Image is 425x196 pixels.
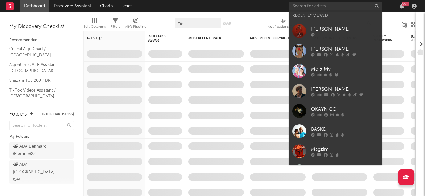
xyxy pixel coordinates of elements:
div: Me & My [311,65,379,73]
a: TikTok Videos Assistant / [DEMOGRAPHIC_DATA] [9,87,68,100]
a: Critical Algo Chart / [GEOGRAPHIC_DATA] [9,46,68,58]
a: [PERSON_NAME] [289,21,382,41]
a: OKAYNICO [289,101,382,121]
div: Filters [110,15,120,33]
div: Edit Columns [83,23,106,31]
div: Most Recent Copyright [250,36,296,40]
div: Recently Viewed [292,12,379,19]
div: [PERSON_NAME] [311,25,379,33]
div: Edit Columns [83,15,106,33]
div: Notifications (Artist) [267,15,300,33]
a: ADA Denmark (Pipeline)(23) [9,142,74,159]
input: Search for folders... [9,121,74,130]
div: Recommended [9,37,74,44]
div: A&R Pipeline [125,15,146,33]
div: [PERSON_NAME] [311,85,379,93]
div: ADA [GEOGRAPHIC_DATA] ( 54 ) [13,161,56,183]
button: 99+ [400,4,404,9]
div: OKAYNICO [311,105,379,113]
div: Notifications (Artist) [267,23,300,31]
a: Shazam Top 200 / DK [9,77,68,84]
div: 99 + [402,2,409,6]
a: BASKE [289,121,382,141]
div: A&R Pipeline [125,23,146,31]
div: [PERSON_NAME] [311,45,379,53]
button: Save [223,22,231,26]
a: ADA [GEOGRAPHIC_DATA](54) [9,160,74,184]
a: Me & My [289,61,382,81]
input: Search for artists [289,2,382,10]
a: Magzim [289,141,382,161]
div: My Discovery Checklist [9,23,74,31]
span: 7-Day Fans Added [148,35,173,42]
div: Artist [87,36,133,40]
a: [PERSON_NAME] [289,41,382,61]
div: Folders [9,111,27,118]
a: N3LLY [289,161,382,181]
div: Spotify Followers [373,35,395,42]
div: Filters [110,23,120,31]
button: Tracked Artists(95) [42,113,74,116]
a: Algorithmic A&R Assistant ([GEOGRAPHIC_DATA]) [9,61,68,74]
div: Magzim [311,145,379,153]
div: Most Recent Track [188,36,235,40]
div: My Folders [9,133,74,141]
div: ADA Denmark (Pipeline) ( 23 ) [13,143,56,158]
a: [PERSON_NAME] [289,81,382,101]
div: BASKE [311,125,379,133]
